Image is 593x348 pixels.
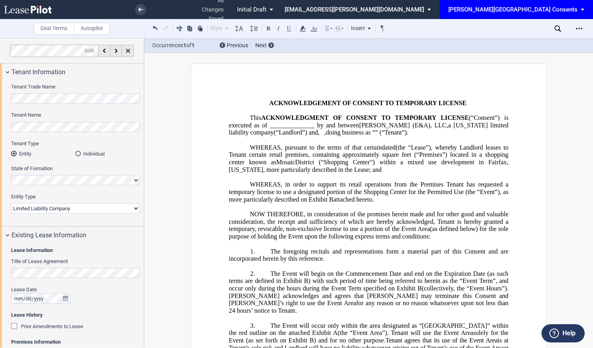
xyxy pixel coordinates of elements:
span: [US_STATE] [229,166,263,173]
span: Title of Lease Agreement [11,258,68,264]
label: Deal Terms [34,23,74,35]
span: Occurrences of [152,41,214,50]
span: Next [255,42,267,48]
span: hours’ notice to Tenant. [237,307,296,314]
span: WHEREAS, pursuant to the terms of that certain [250,144,382,151]
span: Entity Type [11,194,36,200]
span: , [507,159,509,166]
span: NOW THEREFORE, in consideration of the promises herein made and for other good and valuable consi... [229,211,510,233]
span: ) and for no other purpose. [314,337,386,344]
span: (the “Event Area [338,329,382,336]
span: , whereby Landlord leases to Tenant certain retail premises, containing approximately [229,144,510,158]
b: Premises Information [11,339,61,345]
span: (collectively, the “Event Hours”). [PERSON_NAME] acknowledges and agrees that [PERSON_NAME] may t... [229,285,510,307]
span: State of Formation [11,165,53,171]
span: ACKNOWLEDGEMENT OF CONSENT TO TEMPORARY LICENSE [269,99,467,106]
md-checkbox: Prior Amendments to Lease [11,323,83,331]
span: doing business as “ [326,129,375,136]
div: Insert [350,23,373,34]
a: B [310,337,314,344]
span: Lease Date [11,286,37,292]
span: attached hereto. [333,196,374,203]
span: (“Consent”) is executed as of ______________ by and between [229,114,510,129]
span: Tenant agrees that its use of the Event Area [385,337,497,344]
span: , [446,121,448,129]
span: . Tenant will use the Event Area [387,329,473,336]
span: ”) [382,329,387,336]
label: Help [562,328,576,338]
md-radio-button: Entity [11,150,75,157]
span: [US_STATE] [453,121,488,129]
span: (“Landlord”) and [274,129,318,136]
span: of [84,48,94,53]
button: Help [541,324,585,342]
span: Tenant Information [11,67,65,77]
a: A [333,329,338,336]
span: Prior Amendments to Lease [21,323,83,329]
span: 0 [84,48,87,53]
label: Autopilot [74,23,110,35]
span: The Event will occur only within the area designated as “[GEOGRAPHIC_DATA]” within the red outlin... [229,322,510,336]
div: Previous [220,42,248,50]
span: ) with such period of time being referred to herein as the “Event Term”, and occur only during th... [229,277,510,292]
span: [PERSON_NAME] (E&A), LLC [359,121,446,129]
button: Toggle Control Characters [377,23,387,33]
span: 2. [250,270,255,277]
span: a [448,121,451,129]
span: (as defined below) for the sole purpose of holding the Event upon the following express terms and... [229,225,510,240]
span: Tenant Trade Name [11,84,55,90]
span: ACKNOWLEDGMENT OF CONSENT TO TEMPORARY LICENSE [261,114,469,121]
b: Lease Information [11,247,53,253]
span: This [250,114,261,121]
b: Lease History [11,312,43,318]
span: District (“Shopping Center”) within a mixed use development in [295,159,484,166]
span: Tenant Name [11,112,41,118]
span: Mosaic [276,159,295,166]
span: limited liability company [229,121,510,136]
a: B [417,285,422,292]
span: 1. [250,248,255,255]
button: Undo [151,23,160,33]
span: , more particularly described in the Lease; and [263,166,382,173]
div: Next [255,42,274,50]
span: “Tenant”). [382,129,408,136]
span: , [324,129,326,136]
button: Italic [274,23,283,33]
span: (the “Lease”) [396,144,431,151]
span: 0 [92,48,94,53]
span: Fairfax [488,159,507,166]
span: The Event will begin on the Commencement Date and end on the Expiration Date (as such terms are d... [229,270,510,284]
a: B [329,196,333,203]
span: for any reason or no reason whatsoever upon not less than 24 [229,300,510,314]
span: The foregoing recitals and representations form a material part of this Consent and are incorpora... [229,248,510,262]
md-radio-button: Individual [75,150,140,157]
b: 1 [191,42,195,48]
button: true [61,293,71,304]
span: 3. [250,322,255,329]
button: Bold [264,23,273,33]
button: Underline [284,23,294,33]
span: Existing Lease Information [11,231,86,240]
span: Initial Draft [237,6,266,13]
button: Cut [175,23,184,33]
span: WHEREAS, in order to support its retail operations from the Premises Tenant has requested a tempo... [229,181,510,203]
span: solely for the Event (as set forth on Exhibit [229,329,510,344]
span: ” ( [375,129,382,136]
span: square feet (“Premises”) located in a shopping center known as [229,151,510,165]
div: [PERSON_NAME][GEOGRAPHIC_DATA] Consents [448,6,578,13]
span: dated [382,144,396,151]
span: Tenant Type [11,140,39,146]
span: Previous [227,42,248,48]
div: Open Lease options menu [573,22,585,35]
button: Paste [195,23,205,33]
b: 1 [183,42,186,48]
button: Copy [185,23,195,33]
span: , [318,129,319,136]
a: B [304,277,308,285]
